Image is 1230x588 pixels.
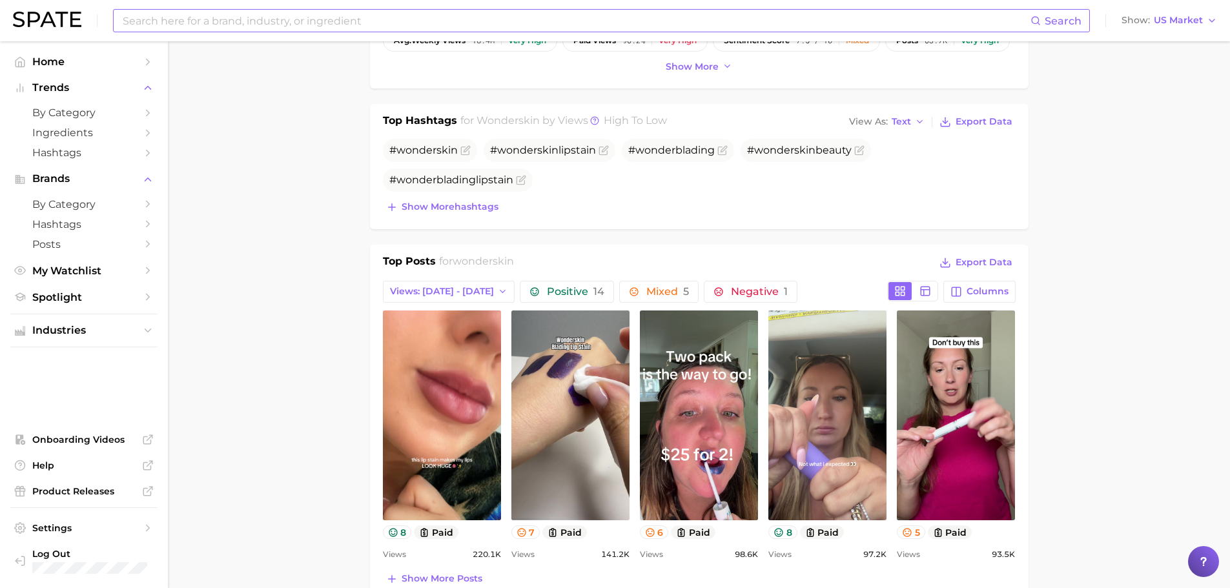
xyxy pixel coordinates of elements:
[516,175,526,185] button: Flag as miscategorized or irrelevant
[383,525,412,539] button: 8
[1122,17,1150,24] span: Show
[511,547,535,562] span: Views
[402,201,498,212] span: Show more hashtags
[32,265,136,277] span: My Watchlist
[10,214,158,234] a: Hashtags
[640,547,663,562] span: Views
[32,218,136,230] span: Hashtags
[754,144,815,156] span: wonderskin
[671,525,715,539] button: paid
[389,174,513,186] span: #wonderbladinglipstain
[390,286,494,297] span: Views: [DATE] - [DATE]
[402,573,482,584] span: Show more posts
[32,522,136,534] span: Settings
[10,169,158,188] button: Brands
[383,570,486,588] button: Show more posts
[414,525,458,539] button: paid
[10,261,158,281] a: My Watchlist
[32,82,136,94] span: Trends
[846,114,928,130] button: View AsText
[593,285,604,298] span: 14
[32,198,136,210] span: by Category
[892,118,911,125] span: Text
[32,485,136,497] span: Product Releases
[943,281,1015,303] button: Columns
[439,254,514,273] h2: for
[863,547,887,562] span: 97.2k
[396,144,458,156] span: wonderskin
[460,113,667,131] h2: for by Views
[640,525,669,539] button: 6
[32,173,136,185] span: Brands
[10,194,158,214] a: by Category
[936,113,1015,131] button: Export Data
[1154,17,1203,24] span: US Market
[992,547,1015,562] span: 93.5k
[735,547,758,562] span: 98.6k
[10,287,158,307] a: Spotlight
[547,287,604,297] span: Positive
[32,106,136,119] span: by Category
[800,525,845,539] button: paid
[453,255,514,267] span: wonderskin
[10,430,158,449] a: Onboarding Videos
[1045,15,1081,27] span: Search
[10,321,158,340] button: Industries
[662,58,736,76] button: Show more
[956,257,1012,268] span: Export Data
[768,525,797,539] button: 8
[1118,12,1220,29] button: ShowUS Market
[10,103,158,123] a: by Category
[473,547,501,562] span: 220.1k
[936,254,1015,272] button: Export Data
[542,525,587,539] button: paid
[10,234,158,254] a: Posts
[599,145,609,156] button: Flag as miscategorized or irrelevant
[32,56,136,68] span: Home
[10,52,158,72] a: Home
[383,198,502,216] button: Show morehashtags
[32,460,136,471] span: Help
[32,147,136,159] span: Hashtags
[928,525,972,539] button: paid
[121,10,1030,32] input: Search here for a brand, industry, or ingredient
[511,525,540,539] button: 7
[731,287,788,297] span: Negative
[32,238,136,250] span: Posts
[683,285,689,298] span: 5
[717,145,728,156] button: Flag as miscategorized or irrelevant
[32,434,136,445] span: Onboarding Videos
[897,547,920,562] span: Views
[956,116,1012,127] span: Export Data
[10,482,158,501] a: Product Releases
[497,144,559,156] span: wonderskin
[967,286,1009,297] span: Columns
[10,143,158,163] a: Hashtags
[10,544,158,578] a: Log out. Currently logged in with e-mail jpascucci@yellowwoodpartners.com.
[32,548,198,560] span: Log Out
[383,113,457,131] h1: Top Hashtags
[389,144,458,156] span: #
[13,12,81,27] img: SPATE
[32,127,136,139] span: Ingredients
[646,287,689,297] span: Mixed
[490,144,596,156] span: # lipstain
[477,114,540,127] span: wonderskin
[604,114,667,127] span: high to low
[32,325,136,336] span: Industries
[854,145,865,156] button: Flag as miscategorized or irrelevant
[666,61,719,72] span: Show more
[10,123,158,143] a: Ingredients
[383,547,406,562] span: Views
[10,518,158,538] a: Settings
[383,254,436,273] h1: Top Posts
[10,78,158,97] button: Trends
[897,525,925,539] button: 5
[32,291,136,303] span: Spotlight
[768,547,792,562] span: Views
[601,547,630,562] span: 141.2k
[10,456,158,475] a: Help
[747,144,852,156] span: # beauty
[628,144,715,156] span: #wonderblading
[460,145,471,156] button: Flag as miscategorized or irrelevant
